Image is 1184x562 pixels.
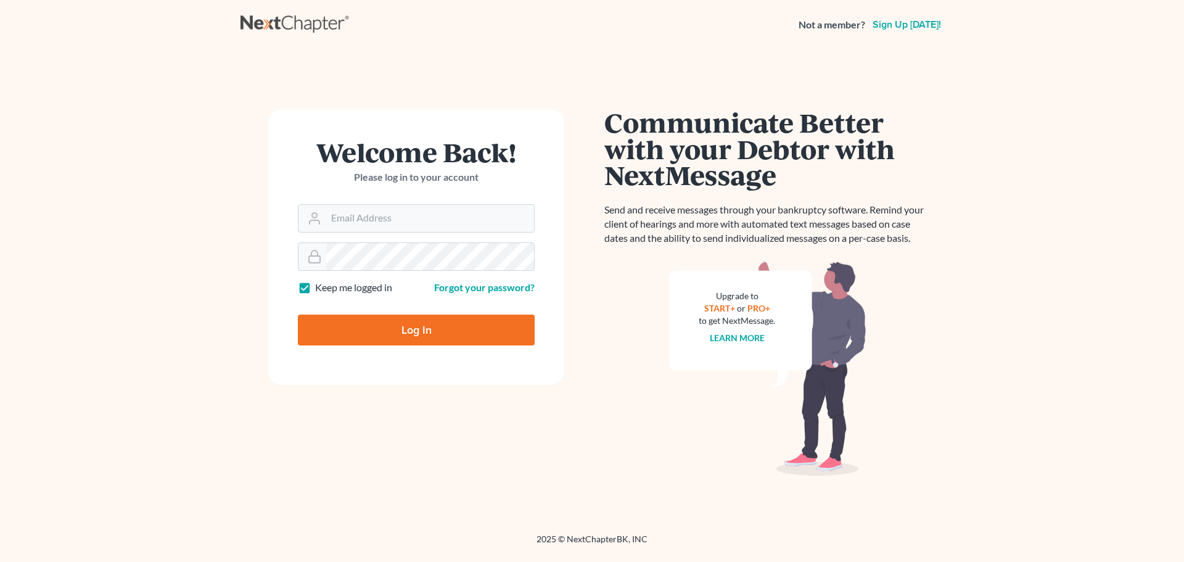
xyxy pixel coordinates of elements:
[315,281,392,295] label: Keep me logged in
[699,290,775,302] div: Upgrade to
[298,170,535,184] p: Please log in to your account
[298,315,535,345] input: Log In
[298,139,535,165] h1: Welcome Back!
[737,303,746,313] span: or
[699,315,775,327] div: to get NextMessage.
[326,205,534,232] input: Email Address
[870,20,943,30] a: Sign up [DATE]!
[604,203,931,246] p: Send and receive messages through your bankruptcy software. Remind your client of hearings and mo...
[710,333,765,343] a: Learn more
[669,260,866,476] img: nextmessage_bg-59042aed3d76b12b5cd301f8e5b87938c9018125f34e5fa2b7a6b67550977c72.svg
[604,109,931,188] h1: Communicate Better with your Debtor with NextMessage
[704,303,735,313] a: START+
[747,303,770,313] a: PRO+
[240,533,943,555] div: 2025 © NextChapterBK, INC
[799,18,865,32] strong: Not a member?
[434,281,535,293] a: Forgot your password?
